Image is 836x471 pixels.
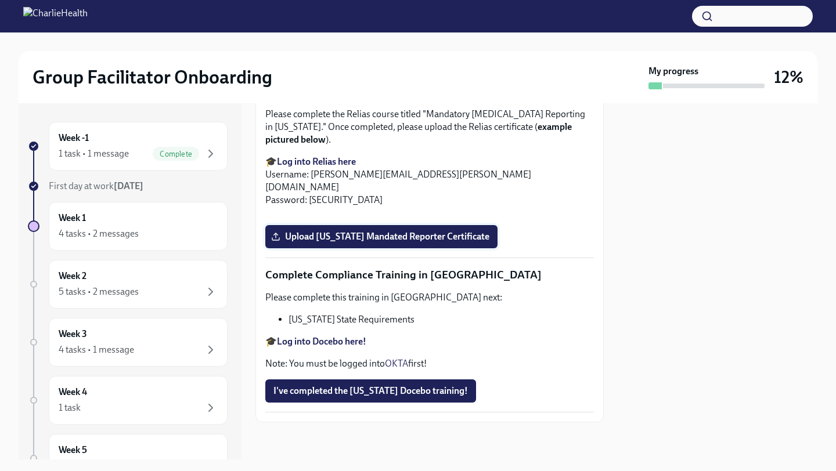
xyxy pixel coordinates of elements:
[59,386,87,398] h6: Week 4
[648,65,698,78] strong: My progress
[265,108,594,146] p: Please complete the Relias course titled "Mandatory [MEDICAL_DATA] Reporting in [US_STATE]." Once...
[28,202,228,251] a: Week 14 tasks • 2 messages
[774,67,803,88] h3: 12%
[273,385,468,397] span: I've completed the [US_STATE] Docebo training!
[28,180,228,193] a: First day at work[DATE]
[59,401,81,414] div: 1 task
[385,358,408,369] a: OKTA
[265,155,594,206] p: 🎓 Username: [PERSON_NAME][EMAIL_ADDRESS][PERSON_NAME][DOMAIN_NAME] Password: [SECURITY_DATA]
[59,343,134,356] div: 4 tasks • 1 message
[114,180,143,191] strong: [DATE]
[28,260,228,309] a: Week 25 tasks • 2 messages
[28,376,228,425] a: Week 41 task
[265,379,476,403] button: I've completed the [US_STATE] Docebo training!
[28,122,228,171] a: Week -11 task • 1 messageComplete
[59,147,129,160] div: 1 task • 1 message
[23,7,88,26] img: CharlieHealth
[277,336,366,347] a: Log into Docebo here!
[273,231,489,242] span: Upload [US_STATE] Mandated Reporter Certificate
[59,132,89,144] h6: Week -1
[49,180,143,191] span: First day at work
[153,150,199,158] span: Complete
[265,225,498,248] label: Upload [US_STATE] Mandated Reporter Certificate
[59,444,87,456] h6: Week 5
[28,318,228,367] a: Week 34 tasks • 1 message
[265,357,594,370] p: Note: You must be logged into first!
[59,285,139,298] div: 5 tasks • 2 messages
[59,270,87,282] h6: Week 2
[33,66,272,89] h2: Group Facilitator Onboarding
[265,291,594,304] p: Please complete this training in [GEOGRAPHIC_DATA] next:
[59,328,87,340] h6: Week 3
[277,156,356,167] a: Log into Relias here
[59,227,139,240] div: 4 tasks • 2 messages
[289,313,594,326] li: [US_STATE] State Requirements
[59,212,86,224] h6: Week 1
[265,121,572,145] strong: example pictured below
[265,267,594,282] p: Complete Compliance Training in [GEOGRAPHIC_DATA]
[265,335,594,348] p: 🎓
